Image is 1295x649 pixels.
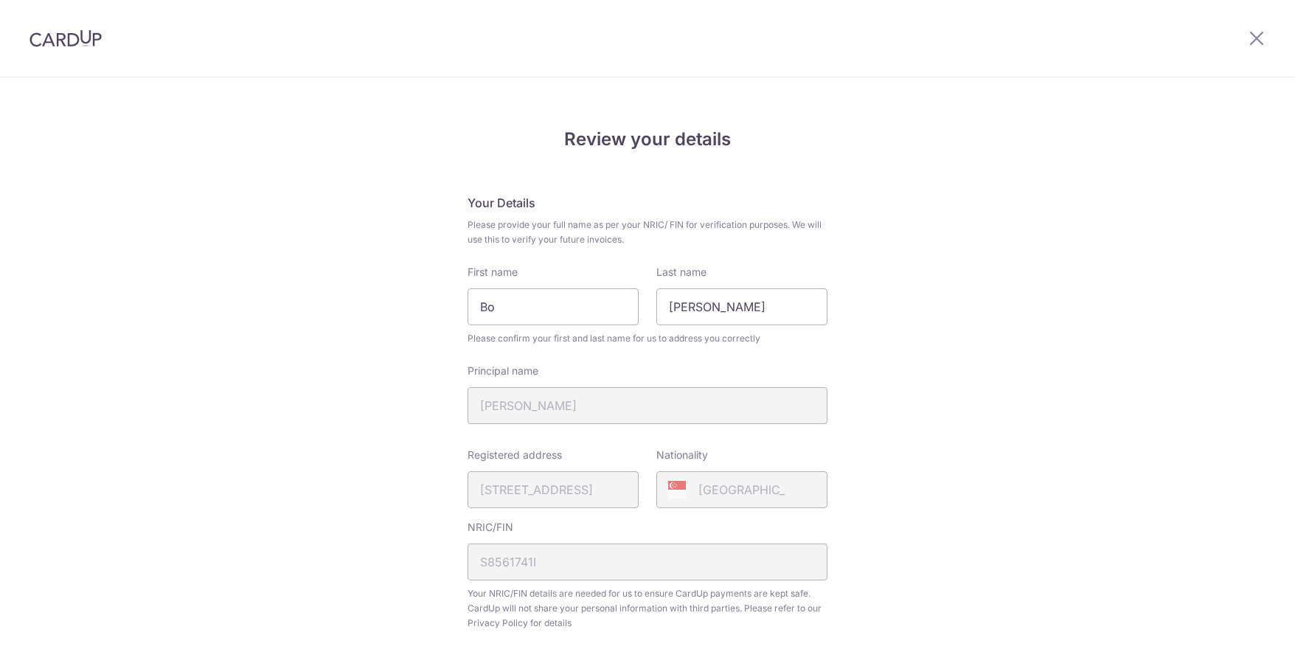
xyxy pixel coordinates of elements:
input: Last name [656,288,827,325]
label: First name [468,265,518,280]
span: Please provide your full name as per your NRIC/ FIN for verification purposes. We will use this t... [468,218,827,247]
label: Nationality [656,448,708,462]
input: First Name [468,288,639,325]
label: Principal name [468,364,538,378]
span: Your NRIC/FIN details are needed for us to ensure CardUp payments are kept safe. CardUp will not ... [468,586,827,631]
label: Last name [656,265,706,280]
h5: Your Details [468,194,827,212]
h4: Review your details [468,126,827,153]
img: CardUp [29,29,102,47]
label: Registered address [468,448,562,462]
span: Please confirm your first and last name for us to address you correctly [468,331,827,346]
iframe: Opens a widget where you can find more information [1201,605,1280,642]
label: NRIC/FIN [468,520,513,535]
